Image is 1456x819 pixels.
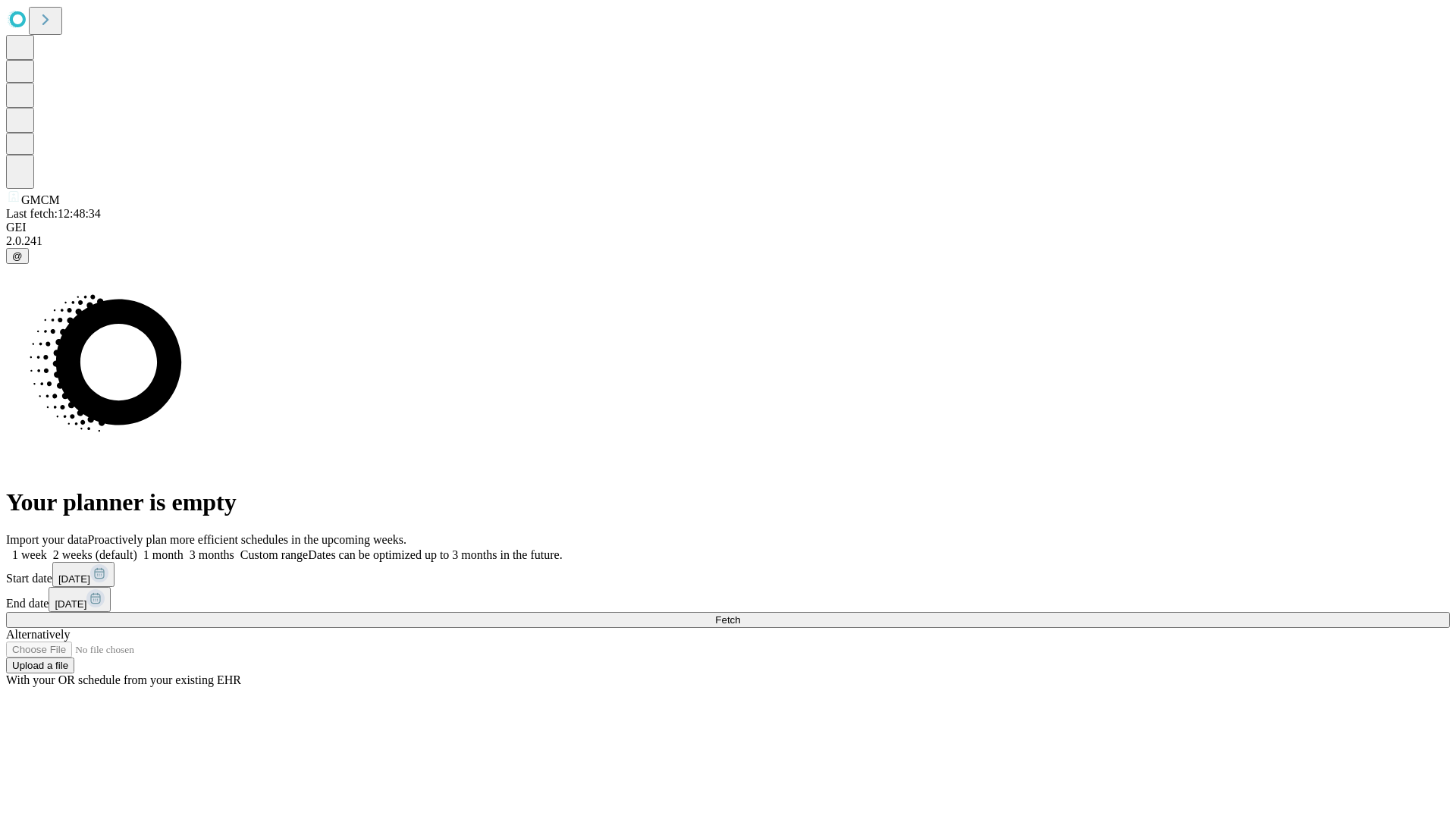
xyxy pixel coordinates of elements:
[6,657,74,673] button: Upload a file
[6,221,1450,234] div: GEI
[308,548,562,561] span: Dates can be optimized up to 3 months in the future.
[88,533,406,546] span: Proactively plan more efficient schedules in the upcoming weeks.
[6,673,241,686] span: With your OR schedule from your existing EHR
[21,193,60,206] span: GMCM
[6,248,29,264] button: @
[52,562,115,587] button: [DATE]
[58,573,90,585] span: [DATE]
[6,612,1450,628] button: Fetch
[49,587,111,612] button: [DATE]
[6,533,88,546] span: Import your data
[143,548,184,561] span: 1 month
[12,548,47,561] span: 1 week
[12,250,23,262] span: @
[240,548,308,561] span: Custom range
[6,234,1450,248] div: 2.0.241
[53,548,137,561] span: 2 weeks (default)
[6,562,1450,587] div: Start date
[55,598,86,610] span: [DATE]
[6,488,1450,516] h1: Your planner is empty
[715,614,740,626] span: Fetch
[6,628,70,641] span: Alternatively
[6,587,1450,612] div: End date
[6,207,101,220] span: Last fetch: 12:48:34
[190,548,234,561] span: 3 months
